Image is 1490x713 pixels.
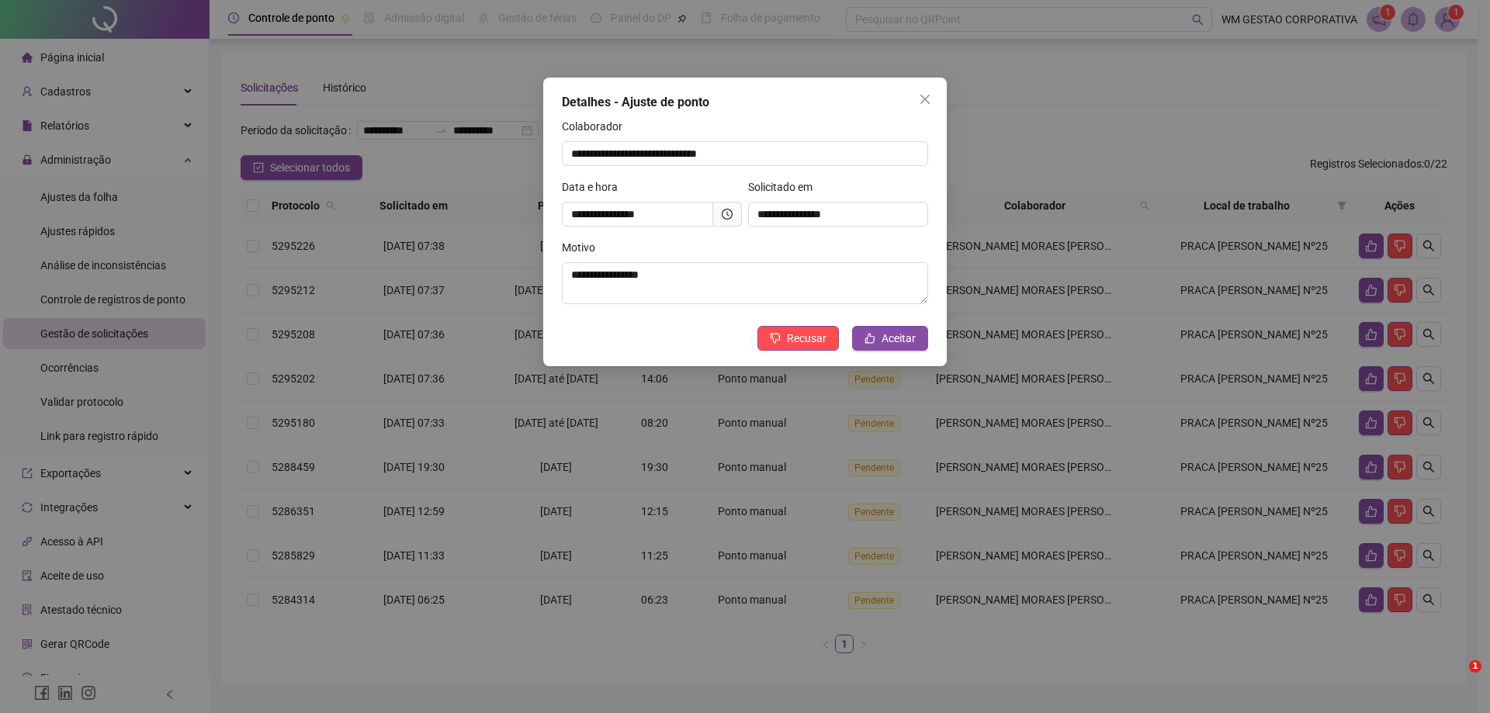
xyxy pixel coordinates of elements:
span: clock-circle [722,209,733,220]
span: close [919,93,931,106]
label: Motivo [562,239,605,256]
button: Aceitar [852,326,928,351]
div: Detalhes - Ajuste de ponto [562,93,928,112]
label: Data e hora [562,178,628,196]
span: dislike [770,333,781,344]
span: Aceitar [882,330,916,347]
button: Recusar [757,326,839,351]
span: 1 [1469,660,1481,673]
iframe: Intercom live chat [1437,660,1474,697]
span: like [865,333,875,344]
span: Recusar [787,330,826,347]
label: Colaborador [562,118,632,135]
button: Close [913,87,937,112]
label: Solicitado em [748,178,823,196]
